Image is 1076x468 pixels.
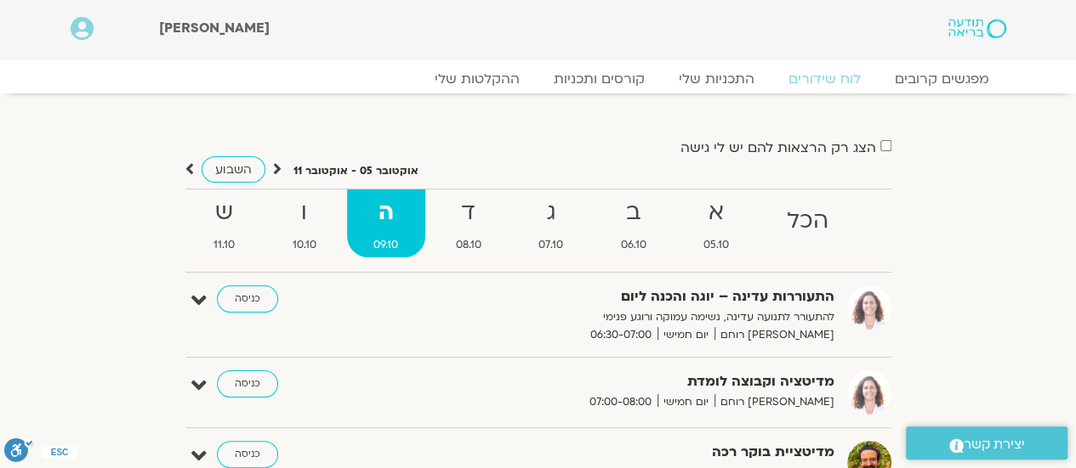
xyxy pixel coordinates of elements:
a: יצירת קשר [906,426,1067,460]
span: 06.10 [594,236,674,254]
span: 05.10 [677,236,757,254]
a: ההקלטות שלי [418,70,537,87]
span: 07:00-08:00 [584,393,658,411]
a: קורסים ותכניות [537,70,662,87]
nav: Menu [71,70,1006,87]
a: ש11.10 [187,189,263,257]
strong: ו [265,194,344,232]
a: ה09.10 [347,189,426,257]
span: יצירת קשר [964,433,1025,456]
span: 08.10 [429,236,509,254]
strong: ב [594,194,674,232]
span: [PERSON_NAME] רוחם [714,393,834,411]
a: מפגשים קרובים [878,70,1006,87]
a: ו10.10 [265,189,344,257]
strong: ד [429,194,509,232]
strong: מדיטציה וקבוצה לומדת [418,370,834,393]
a: כניסה [217,441,278,468]
span: [PERSON_NAME] [159,19,270,37]
span: [PERSON_NAME] רוחם [714,326,834,344]
span: 07.10 [512,236,591,254]
a: התכניות שלי [662,70,771,87]
p: להתעורר לתנועה עדינה, נשימה עמוקה ורוגע פנימי [418,308,834,326]
span: יום חמישי [658,326,714,344]
a: ד08.10 [429,189,509,257]
a: לוח שידורים [771,70,878,87]
a: הכל [760,189,856,257]
p: אוקטובר 05 - אוקטובר 11 [293,162,418,180]
strong: א [677,194,757,232]
span: יום חמישי [658,393,714,411]
a: השבוע [202,156,265,183]
strong: ג [512,194,591,232]
a: כניסה [217,285,278,313]
a: ב06.10 [594,189,674,257]
span: 09.10 [347,236,426,254]
strong: מדיטציית בוקר רכה [418,441,834,464]
a: כניסה [217,370,278,398]
span: 11.10 [187,236,263,254]
strong: ש [187,194,263,232]
strong: הכל [760,202,856,240]
span: 06:30-07:00 [584,326,658,344]
span: השבוע [215,161,252,178]
span: 10.10 [265,236,344,254]
strong: ה [347,194,426,232]
strong: התעוררות עדינה – יוגה והכנה ליום [418,285,834,308]
a: ג07.10 [512,189,591,257]
label: הצג רק הרצאות להם יש לי גישה [680,140,876,155]
a: א05.10 [677,189,757,257]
